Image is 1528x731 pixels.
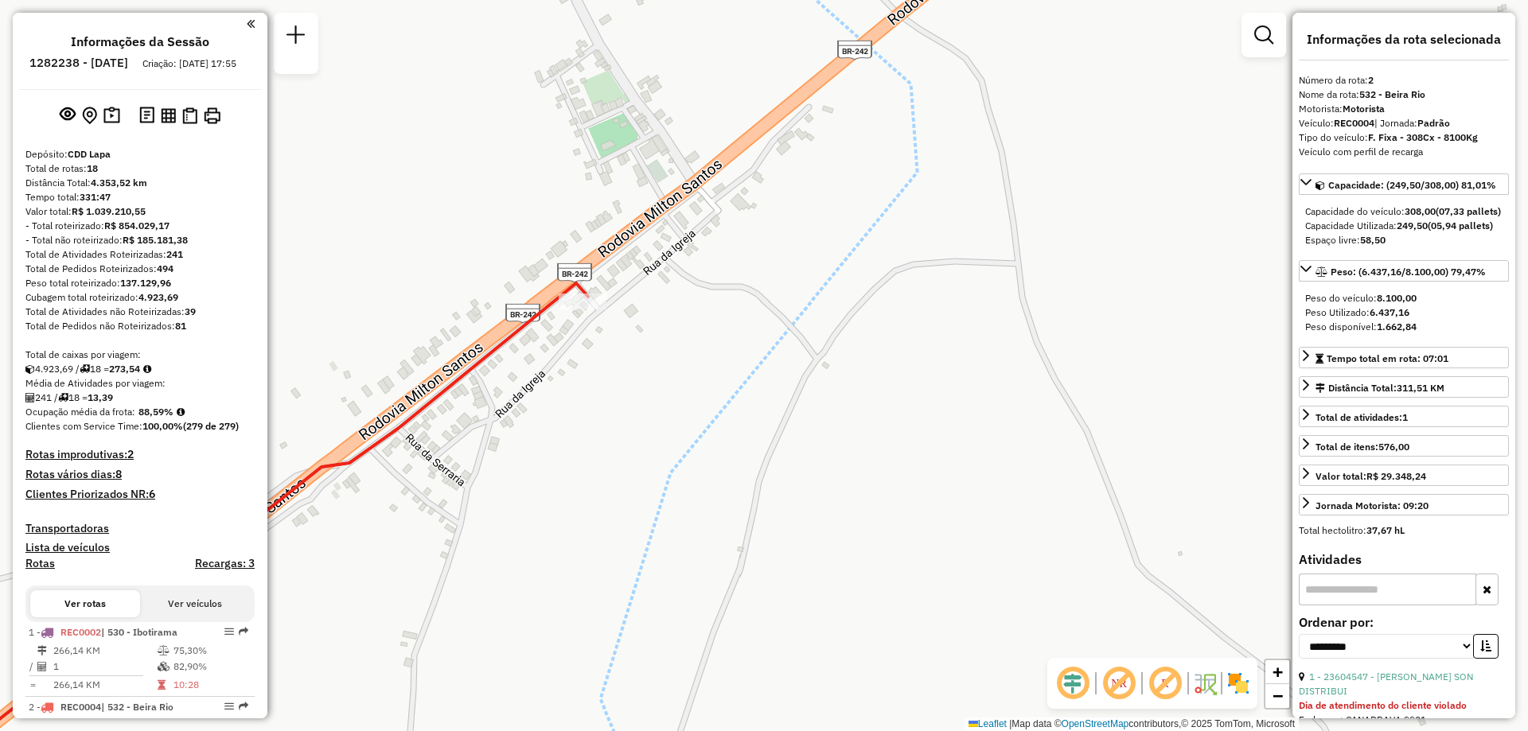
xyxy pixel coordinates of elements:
div: Total hectolitro: [1299,523,1509,538]
button: Logs desbloquear sessão [136,103,158,128]
div: Veículo: [1299,116,1509,130]
span: Clientes com Service Time: [25,420,142,432]
div: Espaço livre: [1305,233,1503,247]
strong: 13,39 [88,391,113,403]
strong: 2 [1368,74,1374,86]
span: − [1273,686,1283,706]
div: Total de rotas: [25,161,255,176]
strong: Motorista [1343,103,1385,115]
td: 82,90% [173,659,248,675]
i: Total de rotas [58,393,68,402]
h4: Transportadoras [25,522,255,535]
a: 1 - 23604547 - [PERSON_NAME] SON DISTRIBUI [1299,671,1473,697]
span: 311,51 KM [1397,382,1444,394]
strong: 249,50 [1397,220,1428,231]
i: Total de Atividades [37,662,47,671]
strong: 494 [157,262,173,274]
strong: (05,94 pallets) [1428,220,1493,231]
h4: Informações da Sessão [71,34,209,49]
span: Ocultar deslocamento [1054,664,1092,702]
span: Total de atividades: [1316,411,1408,423]
i: Meta Caixas/viagem: 206,52 Diferença: 67,02 [143,364,151,374]
strong: 8.100,00 [1377,292,1417,304]
a: Leaflet [969,718,1007,729]
div: Peso disponível: [1305,320,1503,334]
strong: 1 [1402,411,1408,423]
a: Distância Total:311,51 KM [1299,376,1509,398]
button: Visualizar relatório de Roteirização [158,104,179,126]
div: Endereço: CANABRAVA 9901 [1299,713,1509,727]
a: Capacidade: (249,50/308,00) 81,01% [1299,173,1509,195]
button: Exibir sessão original [57,103,79,128]
strong: 37,67 hL [1366,524,1405,536]
h4: Informações da rota selecionada [1299,32,1509,47]
td: / [29,659,37,675]
h4: Recargas: 3 [195,557,255,570]
em: Rota exportada [239,627,248,636]
span: Exibir rótulo [1146,664,1184,702]
strong: (279 de 279) [183,420,239,432]
h4: Atividades [1299,552,1509,567]
strong: 6 [149,487,155,501]
a: Zoom in [1265,660,1289,684]
h4: Clientes Priorizados NR: [25,488,255,501]
strong: 8 [115,467,122,481]
span: | 530 - Ibotirama [101,626,177,638]
strong: R$ 854.029,17 [104,220,170,231]
strong: 6.437,16 [1370,306,1409,318]
span: Peso: (6.437,16/8.100,00) 79,47% [1331,266,1486,278]
i: % de utilização da cubagem [158,662,170,671]
div: Número da rota: [1299,73,1509,87]
i: % de utilização do peso [158,646,170,655]
em: Opções [224,627,234,636]
div: Peso Utilizado: [1305,305,1503,320]
div: Capacidade Utilizada: [1305,219,1503,233]
div: Total de itens: [1316,440,1409,454]
strong: 18 [87,162,98,174]
div: Cubagem total roteirizado: [25,290,255,305]
div: Total de Pedidos não Roteirizados: [25,319,255,333]
button: Imprimir Rotas [201,104,224,127]
button: Centralizar mapa no depósito ou ponto de apoio [79,103,100,128]
strong: R$ 185.181,38 [123,234,188,246]
span: + [1273,662,1283,682]
div: - Total não roteirizado: [25,233,255,247]
button: Ver veículos [140,590,250,617]
strong: 4.923,69 [138,291,178,303]
strong: Dia de atendimento do cliente violado [1299,699,1467,711]
strong: 88,59% [138,406,173,418]
strong: Padrão [1417,117,1450,129]
h4: Rotas improdutivas: [25,448,255,461]
a: Peso: (6.437,16/8.100,00) 79,47% [1299,260,1509,282]
td: 75,30% [173,643,248,659]
h4: Rotas [25,557,55,570]
label: Ordenar por: [1299,612,1509,632]
div: 4.923,69 / 18 = [25,362,255,376]
td: 266,14 KM [53,677,157,693]
strong: 58,50 [1360,234,1386,246]
a: OpenStreetMap [1062,718,1129,729]
div: Capacidade do veículo: [1305,204,1503,219]
a: Nova sessão e pesquisa [280,19,312,55]
strong: 1.662,84 [1377,321,1417,332]
span: | [1009,718,1012,729]
img: Fluxo de ruas [1192,671,1218,696]
button: Ordem crescente [1473,634,1499,659]
div: Total de Atividades Roteirizadas: [25,247,255,262]
div: Tipo do veículo: [1299,130,1509,145]
span: | Jornada: [1374,117,1450,129]
img: Exibir/Ocultar setores [1226,671,1251,696]
div: Veículo com perfil de recarga [1299,145,1509,159]
div: Depósito: [25,147,255,161]
button: Visualizar Romaneio [179,104,201,127]
strong: (07,33 pallets) [1436,205,1501,217]
strong: 331:47 [80,191,111,203]
div: Total de Atividades não Roteirizadas: [25,305,255,319]
div: Valor total: [1316,469,1426,484]
a: Jornada Motorista: 09:20 [1299,494,1509,515]
div: Total de Pedidos Roteirizados: [25,262,255,276]
em: Rota exportada [239,702,248,711]
em: Média calculada utilizando a maior ocupação (%Peso ou %Cubagem) de cada rota da sessão. Rotas cro... [177,407,185,417]
span: 1 - [29,626,177,638]
strong: 100,00% [142,420,183,432]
